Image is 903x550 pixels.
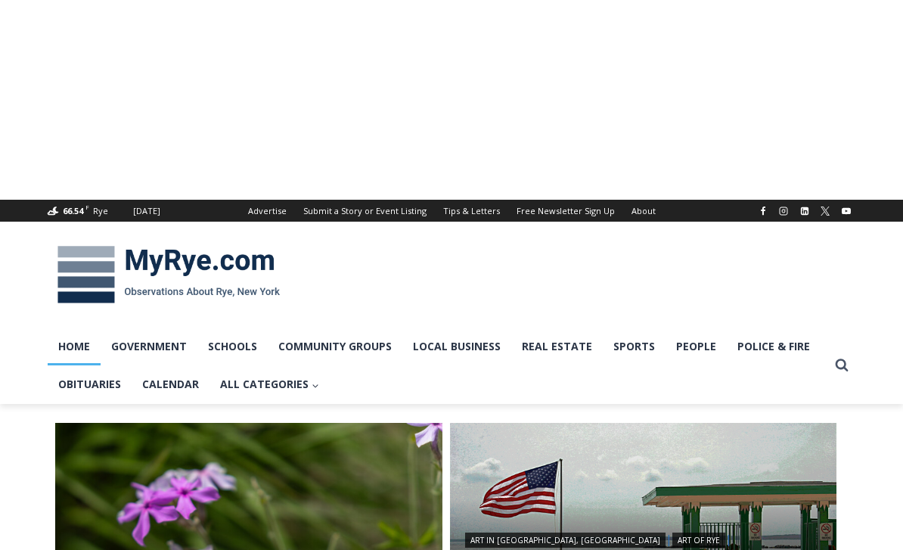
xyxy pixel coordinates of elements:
a: YouTube [837,202,855,220]
a: Submit a Story or Event Listing [295,200,435,222]
a: Schools [197,328,268,365]
a: Local Business [402,328,511,365]
div: Rye [93,204,108,218]
img: MyRye.com [48,235,290,314]
a: Police & Fire [727,328,821,365]
a: Tips & Letters [435,200,508,222]
a: People [666,328,727,365]
a: Real Estate [511,328,603,365]
span: All Categories [220,376,319,393]
a: Linkedin [796,202,814,220]
a: Obituaries [48,365,132,403]
a: Home [48,328,101,365]
a: Art of Rye [672,533,725,548]
a: Advertise [240,200,295,222]
a: About [623,200,664,222]
a: Facebook [754,202,772,220]
nav: Primary Navigation [48,328,828,404]
a: Free Newsletter Sign Up [508,200,623,222]
a: X [816,202,834,220]
span: F [85,203,89,211]
div: [DATE] [133,204,160,218]
a: Instagram [774,202,793,220]
a: Sports [603,328,666,365]
nav: Secondary Navigation [240,200,664,222]
a: All Categories [209,365,330,403]
a: Calendar [132,365,209,403]
a: Art in [GEOGRAPHIC_DATA], [GEOGRAPHIC_DATA] [465,533,666,548]
span: 66.54 [63,205,83,216]
a: Government [101,328,197,365]
a: Community Groups [268,328,402,365]
button: View Search Form [828,352,855,379]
